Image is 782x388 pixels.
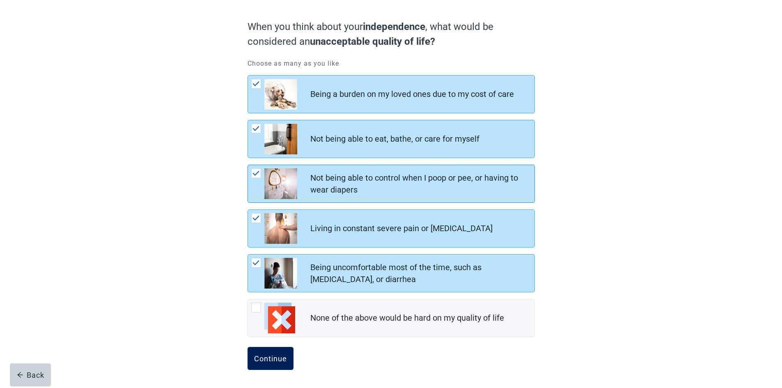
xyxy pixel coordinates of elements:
[310,223,493,234] div: Living in constant severe pain or [MEDICAL_DATA]
[310,88,514,100] div: Being a burden on my loved ones due to my cost of care
[254,354,287,363] div: Continue
[17,371,44,379] div: Back
[248,59,535,69] p: Choose as many as you like
[310,262,530,285] div: Being uncomfortable most of the time, such as [MEDICAL_DATA], or diarrhea
[310,312,504,324] div: None of the above would be hard on my quality of life
[310,172,530,196] div: Not being able to control when I poop or pee, or having to wear diapers
[248,347,294,370] button: Continue
[248,299,535,337] div: None of the above would be hard on my quality of life, checkbox, not checked
[310,133,479,145] div: Not being able to eat, bathe, or care for myself
[248,165,535,203] div: Not being able to control when I poop or pee, or having to wear diapers, checkbox, checked
[17,372,23,378] span: arrow-left
[248,75,535,113] div: Being a burden on my loved ones due to my cost of care, checkbox, checked
[248,19,531,49] label: When you think about your , what would be considered an
[310,36,435,47] strong: unacceptable quality of life?
[248,120,535,158] div: Not being able to eat, bathe, or care for myself, checkbox, checked
[248,209,535,248] div: Living in constant severe pain or shortness of breath, checkbox, checked
[248,254,535,292] div: Being uncomfortable most of the time, such as nausea, vomiting, or diarrhea, checkbox, checked
[363,21,425,32] strong: independence
[10,363,51,386] button: arrow-leftBack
